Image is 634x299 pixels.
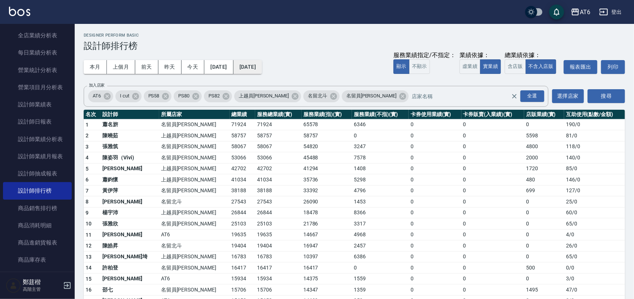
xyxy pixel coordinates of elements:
[461,185,525,196] td: 0
[159,152,230,163] td: 名留員[PERSON_NAME]
[174,90,202,102] div: PS80
[409,207,461,218] td: 0
[301,218,352,230] td: 21786
[409,185,461,196] td: 0
[255,218,301,230] td: 25103
[159,110,230,119] th: 所屬店家
[564,60,597,74] button: 報表匯出
[204,60,233,74] button: [DATE]
[100,130,159,141] td: 陳曉茹
[409,163,461,174] td: 0
[461,240,525,252] td: 0
[301,262,352,274] td: 16417
[86,232,92,238] span: 11
[564,240,625,252] td: 26 / 0
[86,210,89,216] span: 9
[230,185,256,196] td: 38188
[461,174,525,186] td: 0
[352,130,409,141] td: 0
[303,92,332,100] span: 名留北斗
[230,196,256,208] td: 27543
[255,196,301,208] td: 27543
[461,110,525,119] th: 卡券販賣(入業績)(實)
[460,59,480,74] button: 虛業績
[524,251,564,262] td: 0
[564,207,625,218] td: 60 / 0
[409,141,461,152] td: 0
[564,284,625,296] td: 47 / 0
[234,60,262,74] button: [DATE]
[3,251,72,268] a: 商品庫存表
[135,60,158,74] button: 前天
[255,110,301,119] th: 服務總業績(實)
[3,62,72,79] a: 營業統計分析表
[100,196,159,208] td: [PERSON_NAME]
[461,207,525,218] td: 0
[524,185,564,196] td: 699
[524,130,564,141] td: 5598
[549,4,564,19] button: save
[301,207,352,218] td: 18478
[524,110,564,119] th: 店販業績(實)
[255,119,301,130] td: 71924
[144,92,164,100] span: PS58
[159,119,230,130] td: 名留員[PERSON_NAME]
[159,229,230,240] td: AT6
[409,130,461,141] td: 0
[255,240,301,252] td: 19404
[564,185,625,196] td: 127 / 0
[159,185,230,196] td: 名留員[PERSON_NAME]
[352,284,409,296] td: 1359
[159,174,230,186] td: 上越員[PERSON_NAME]
[524,174,564,186] td: 480
[3,234,72,251] a: 商品進銷貨報表
[234,92,293,100] span: 上越員[PERSON_NAME]
[303,90,340,102] div: 名留北斗
[352,240,409,252] td: 2457
[230,130,256,141] td: 58757
[230,119,256,130] td: 71924
[564,273,625,284] td: 3 / 0
[505,52,560,59] div: 總業績依據：
[159,196,230,208] td: 名留北斗
[352,196,409,208] td: 1453
[86,276,92,282] span: 15
[301,240,352,252] td: 16947
[86,243,92,249] span: 12
[255,229,301,240] td: 19635
[409,59,430,74] button: 不顯示
[588,89,625,103] button: 搜尋
[509,91,520,102] button: Clear
[3,148,72,165] a: 設計師業績月報表
[601,60,625,74] button: 列印
[409,196,461,208] td: 0
[3,44,72,61] a: 每日業績分析表
[255,251,301,262] td: 16783
[524,152,564,163] td: 2000
[596,5,625,19] button: 登出
[86,199,89,205] span: 8
[6,278,21,293] img: Person
[100,141,159,152] td: 張雅筑
[230,207,256,218] td: 26844
[3,131,72,148] a: 設計師業績分析表
[461,262,525,274] td: 0
[524,284,564,296] td: 1495
[409,284,461,296] td: 0
[100,152,159,163] td: 陳姿羽（Vivi)
[86,166,89,172] span: 5
[505,59,526,74] button: 含店販
[86,221,92,227] span: 10
[352,218,409,230] td: 3317
[524,218,564,230] td: 0
[352,251,409,262] td: 6386
[564,218,625,230] td: 65 / 0
[301,185,352,196] td: 33392
[520,90,544,102] div: 全選
[255,130,301,141] td: 58757
[461,273,525,284] td: 0
[564,110,625,119] th: 互助使用(點數/金額)
[255,284,301,296] td: 15706
[301,110,352,119] th: 服務業績(指)(實)
[230,262,256,274] td: 16417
